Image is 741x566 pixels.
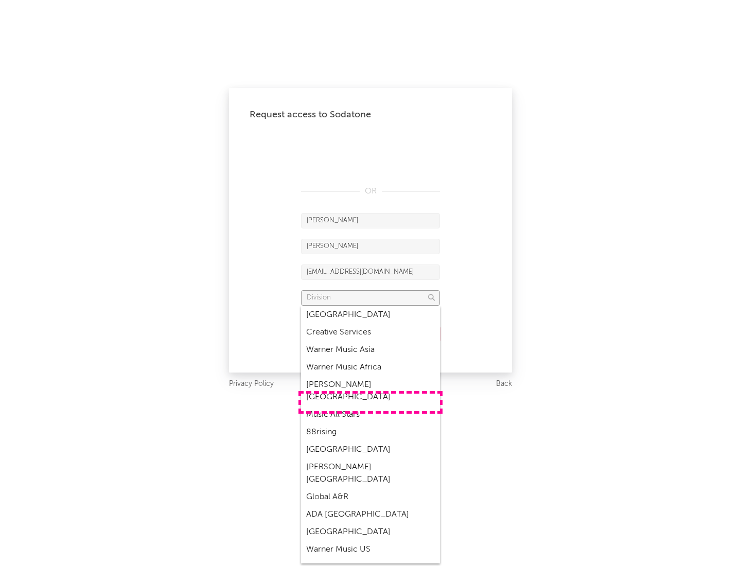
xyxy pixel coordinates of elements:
[301,264,440,280] input: Email
[301,213,440,228] input: First Name
[301,185,440,198] div: OR
[301,506,440,523] div: ADA [GEOGRAPHIC_DATA]
[301,306,440,324] div: [GEOGRAPHIC_DATA]
[301,359,440,376] div: Warner Music Africa
[301,523,440,541] div: [GEOGRAPHIC_DATA]
[301,290,440,306] input: Division
[301,341,440,359] div: Warner Music Asia
[301,441,440,458] div: [GEOGRAPHIC_DATA]
[229,378,274,391] a: Privacy Policy
[301,239,440,254] input: Last Name
[301,406,440,423] div: Music All Stars
[301,541,440,558] div: Warner Music US
[301,488,440,506] div: Global A&R
[301,423,440,441] div: 88rising
[250,109,491,121] div: Request access to Sodatone
[301,324,440,341] div: Creative Services
[496,378,512,391] a: Back
[301,458,440,488] div: [PERSON_NAME] [GEOGRAPHIC_DATA]
[301,376,440,406] div: [PERSON_NAME] [GEOGRAPHIC_DATA]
